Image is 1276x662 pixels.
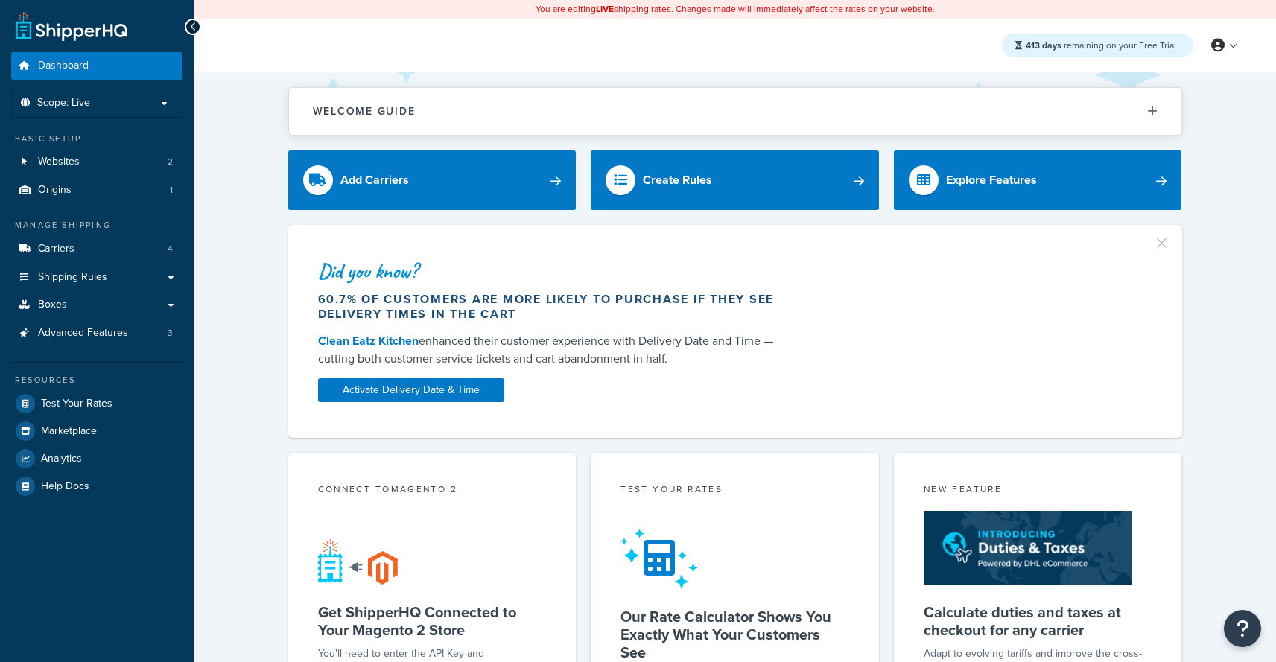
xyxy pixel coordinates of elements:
[37,97,90,109] span: Scope: Live
[11,235,182,263] li: Carriers
[946,170,1037,191] div: Explore Features
[894,150,1182,210] a: Explore Features
[168,243,173,255] span: 4
[11,219,182,232] div: Manage Shipping
[318,538,398,585] img: connect-shq-magento-24cdf84b.svg
[318,332,789,368] div: enhanced their customer experience with Delivery Date and Time — cutting both customer service ti...
[11,319,182,347] li: Advanced Features
[41,398,112,410] span: Test Your Rates
[591,150,879,210] a: Create Rules
[620,483,849,500] div: Test your rates
[11,445,182,472] a: Analytics
[168,156,173,168] span: 2
[318,292,789,322] div: 60.7% of customers are more likely to purchase if they see delivery times in the cart
[924,603,1152,639] h5: Calculate duties and taxes at checkout for any carrier
[318,261,789,281] div: Did you know?
[924,483,1152,500] div: New Feature
[318,483,547,500] div: Connect to Magento 2
[38,156,80,168] span: Websites
[38,60,89,72] span: Dashboard
[11,374,182,386] div: Resources
[340,170,409,191] div: Add Carriers
[11,390,182,417] a: Test Your Rates
[38,327,128,340] span: Advanced Features
[38,299,67,311] span: Boxes
[1026,39,1176,52] span: remaining on your Free Trial
[318,332,419,349] a: Clean Eatz Kitchen
[41,480,89,493] span: Help Docs
[168,327,173,340] span: 3
[11,291,182,319] a: Boxes
[41,453,82,465] span: Analytics
[643,170,712,191] div: Create Rules
[38,271,107,284] span: Shipping Rules
[11,264,182,291] a: Shipping Rules
[11,148,182,176] li: Websites
[11,133,182,145] div: Basic Setup
[620,608,849,661] h5: Our Rate Calculator Shows You Exactly What Your Customers See
[289,88,1181,135] button: Welcome Guide
[1026,39,1061,52] strong: 413 days
[318,378,504,402] a: Activate Delivery Date & Time
[596,2,614,16] b: LIVE
[11,319,182,347] a: Advanced Features3
[288,150,577,210] a: Add Carriers
[11,418,182,445] a: Marketplace
[11,148,182,176] a: Websites2
[38,243,74,255] span: Carriers
[313,106,416,117] h2: Welcome Guide
[1224,610,1261,647] button: Open Resource Center
[318,603,547,639] h5: Get ShipperHQ Connected to Your Magento 2 Store
[11,235,182,263] a: Carriers4
[11,473,182,500] a: Help Docs
[11,52,182,80] a: Dashboard
[41,425,97,438] span: Marketplace
[11,176,182,204] li: Origins
[11,176,182,204] a: Origins1
[170,184,173,197] span: 1
[38,184,72,197] span: Origins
